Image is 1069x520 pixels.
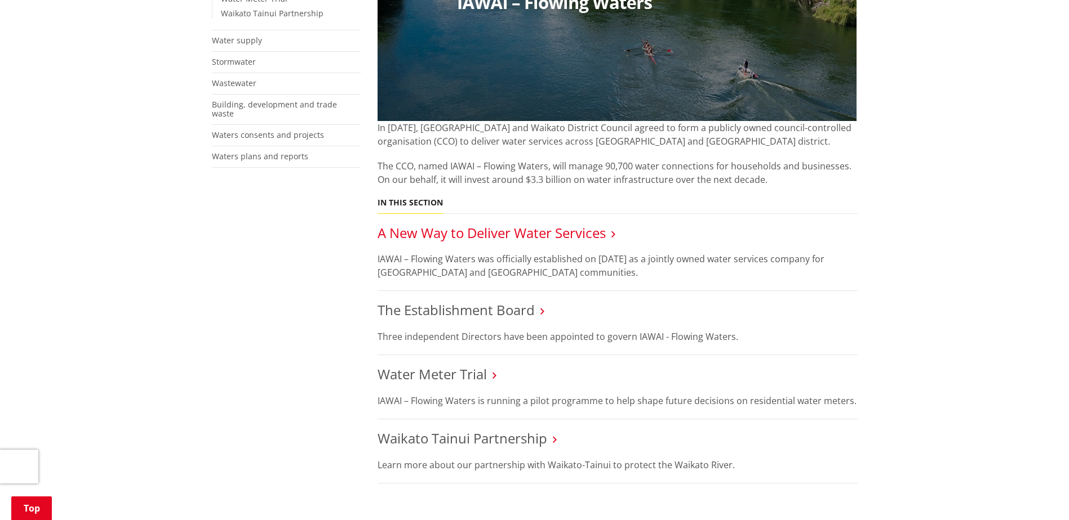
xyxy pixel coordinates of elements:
[378,458,858,472] p: Learn more about our partnership with Waikato-Tainui to protect the Waikato River.
[11,496,52,520] a: Top
[378,365,487,383] a: Water Meter Trial
[378,223,606,242] a: A New Way to Deliver Water Services
[212,151,308,162] a: Waters plans and reports
[378,198,443,208] h5: In this section
[378,301,535,319] a: The Establishment Board
[212,99,337,119] a: Building, development and trade waste
[212,56,256,67] a: Stormwater
[212,35,262,46] a: Water supply
[378,429,547,447] a: Waikato Tainui Partnership
[212,78,256,88] a: Wastewater
[378,159,858,186] p: The CCO, named IAWAI – Flowing Waters, will manage 90,700 water connections for households and bu...
[1017,473,1058,513] iframe: Messenger Launcher
[378,252,858,279] p: IAWAI – Flowing Waters was officially established on [DATE] as a jointly owned water services com...
[378,121,858,148] p: In [DATE], [GEOGRAPHIC_DATA] and Waikato District Council agreed to form a publicly owned council...
[212,129,324,140] a: Waters consents and projects
[221,8,323,19] a: Waikato Tainui Partnership
[378,394,858,407] p: IAWAI – Flowing Waters is running a pilot programme to help shape future decisions on residential...
[378,330,858,343] p: Three independent Directors have been appointed to govern IAWAI - Flowing Waters.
